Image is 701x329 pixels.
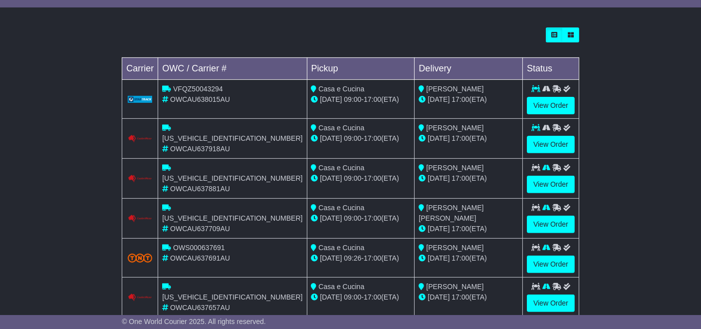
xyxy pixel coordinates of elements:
[173,85,223,93] span: VFQZ50043294
[318,124,364,132] span: Casa e Cucina
[162,134,302,142] span: [US_VEHICLE_IDENTIFICATION_NUMBER]
[311,133,411,144] div: - (ETA)
[122,57,158,79] td: Carrier
[426,164,483,172] span: [PERSON_NAME]
[364,134,381,142] span: 17:00
[419,224,518,234] div: (ETA)
[170,225,230,233] span: OWCAU637709AU
[452,293,469,301] span: 17:00
[452,95,469,103] span: 17:00
[320,214,342,222] span: [DATE]
[452,174,469,182] span: 17:00
[311,213,411,224] div: - (ETA)
[419,292,518,303] div: (ETA)
[428,225,450,233] span: [DATE]
[527,256,575,273] a: View Order
[170,185,230,193] span: OWCAU637881AU
[344,95,361,103] span: 09:00
[318,164,364,172] span: Casa e Cucina
[170,254,230,262] span: OWCAU637691AU
[170,145,230,153] span: OWCAU637918AU
[318,283,364,291] span: Casa e Cucina
[344,174,361,182] span: 09:00
[527,136,575,153] a: View Order
[318,204,364,212] span: Casa e Cucina
[128,294,153,302] img: Couriers_Please.png
[128,254,153,263] img: TNT_Domestic.png
[428,254,450,262] span: [DATE]
[419,133,518,144] div: (ETA)
[426,283,483,291] span: [PERSON_NAME]
[318,85,364,93] span: Casa e Cucina
[428,174,450,182] span: [DATE]
[158,57,307,79] td: OWC / Carrier #
[128,135,153,143] img: Couriers_Please.png
[426,124,483,132] span: [PERSON_NAME]
[452,134,469,142] span: 17:00
[320,95,342,103] span: [DATE]
[320,293,342,301] span: [DATE]
[320,174,342,182] span: [DATE]
[128,175,153,183] img: Couriers_Please.png
[344,293,361,301] span: 09:00
[523,57,579,79] td: Status
[128,215,153,223] img: Couriers_Please.png
[122,318,266,326] span: © One World Courier 2025. All rights reserved.
[364,174,381,182] span: 17:00
[311,173,411,184] div: - (ETA)
[320,254,342,262] span: [DATE]
[311,253,411,264] div: - (ETA)
[527,216,575,233] a: View Order
[162,174,302,182] span: [US_VEHICLE_IDENTIFICATION_NUMBER]
[419,94,518,105] div: (ETA)
[344,214,361,222] span: 09:00
[162,214,302,222] span: [US_VEHICLE_IDENTIFICATION_NUMBER]
[419,253,518,264] div: (ETA)
[162,293,302,301] span: [US_VEHICLE_IDENTIFICATION_NUMBER]
[419,173,518,184] div: (ETA)
[320,134,342,142] span: [DATE]
[128,96,153,102] img: GetCarrierServiceLogo
[428,95,450,103] span: [DATE]
[318,244,364,252] span: Casa e Cucina
[428,293,450,301] span: [DATE]
[419,204,483,222] span: [PERSON_NAME] [PERSON_NAME]
[344,134,361,142] span: 09:00
[415,57,523,79] td: Delivery
[426,244,483,252] span: [PERSON_NAME]
[364,293,381,301] span: 17:00
[173,244,225,252] span: OWS000637691
[364,254,381,262] span: 17:00
[527,97,575,114] a: View Order
[170,304,230,312] span: OWCAU637657AU
[170,95,230,103] span: OWCAU638015AU
[426,85,483,93] span: [PERSON_NAME]
[527,176,575,193] a: View Order
[428,134,450,142] span: [DATE]
[311,292,411,303] div: - (ETA)
[452,254,469,262] span: 17:00
[307,57,415,79] td: Pickup
[527,295,575,312] a: View Order
[452,225,469,233] span: 17:00
[364,214,381,222] span: 17:00
[311,94,411,105] div: - (ETA)
[364,95,381,103] span: 17:00
[344,254,361,262] span: 09:26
